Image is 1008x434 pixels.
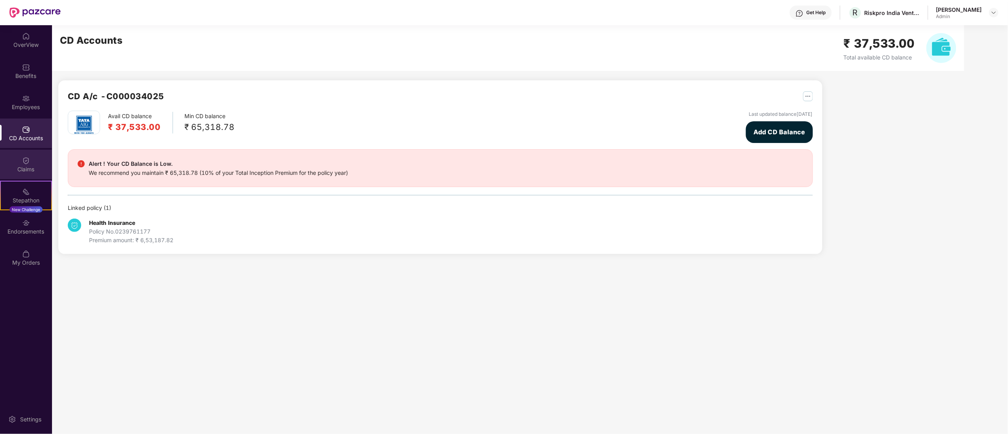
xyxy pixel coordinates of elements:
img: svg+xml;base64,PHN2ZyBpZD0iQ0RfQWNjb3VudHMiIGRhdGEtbmFtZT0iQ0QgQWNjb3VudHMiIHhtbG5zPSJodHRwOi8vd3... [22,126,30,134]
div: Min CD balance [185,112,235,134]
h2: ₹ 37,533.00 [108,121,161,134]
div: [PERSON_NAME] [936,6,982,13]
div: New Challenge [9,206,43,213]
button: Add CD Balance [746,121,813,143]
div: Premium amount: ₹ 6,53,187.82 [89,236,173,245]
img: svg+xml;base64,PHN2ZyBpZD0iRHJvcGRvd24tMzJ4MzIiIHhtbG5zPSJodHRwOi8vd3d3LnczLm9yZy8yMDAwL3N2ZyIgd2... [991,9,997,16]
img: svg+xml;base64,PHN2ZyBpZD0iQmVuZWZpdHMiIHhtbG5zPSJodHRwOi8vd3d3LnczLm9yZy8yMDAwL3N2ZyIgd2lkdGg9Ij... [22,63,30,71]
img: svg+xml;base64,PHN2ZyB4bWxucz0iaHR0cDovL3d3dy53My5vcmcvMjAwMC9zdmciIHdpZHRoPSIyNSIgaGVpZ2h0PSIyNS... [803,91,813,101]
img: svg+xml;base64,PHN2ZyBpZD0iQ2xhaW0iIHhtbG5zPSJodHRwOi8vd3d3LnczLm9yZy8yMDAwL3N2ZyIgd2lkdGg9IjIwIi... [22,157,30,165]
h2: CD Accounts [60,33,123,48]
div: Riskpro India Ventures Private Limited [865,9,920,17]
div: Admin [936,13,982,20]
img: svg+xml;base64,PHN2ZyBpZD0iRW5kb3JzZW1lbnRzIiB4bWxucz0iaHR0cDovL3d3dy53My5vcmcvMjAwMC9zdmciIHdpZH... [22,219,30,227]
img: svg+xml;base64,PHN2ZyBpZD0iRGFuZ2VyX2FsZXJ0IiBkYXRhLW5hbWU9IkRhbmdlciBhbGVydCIgeG1sbnM9Imh0dHA6Ly... [78,160,85,167]
div: Policy No. 0239761177 [89,227,173,236]
span: Add CD Balance [754,127,805,137]
b: Health Insurance [89,219,135,226]
img: svg+xml;base64,PHN2ZyB4bWxucz0iaHR0cDovL3d3dy53My5vcmcvMjAwMC9zdmciIHhtbG5zOnhsaW5rPSJodHRwOi8vd3... [926,33,956,63]
img: New Pazcare Logo [9,7,61,18]
span: Total available CD balance [843,54,912,61]
img: svg+xml;base64,PHN2ZyB4bWxucz0iaHR0cDovL3d3dy53My5vcmcvMjAwMC9zdmciIHdpZHRoPSIyMSIgaGVpZ2h0PSIyMC... [22,188,30,196]
div: Stepathon [1,197,51,204]
img: svg+xml;base64,PHN2ZyBpZD0iTXlfT3JkZXJzIiBkYXRhLW5hbWU9Ik15IE9yZGVycyIgeG1sbnM9Imh0dHA6Ly93d3cudz... [22,250,30,258]
div: Alert ! Your CD Balance is Low. [89,159,348,169]
div: ₹ 65,318.78 [185,121,235,134]
div: Avail CD balance [108,112,173,134]
div: Last updated balance [DATE] [749,111,813,118]
h2: ₹ 37,533.00 [843,34,915,53]
div: Linked policy ( 1 ) [68,204,813,212]
div: Settings [18,415,44,423]
div: Get Help [807,9,826,16]
img: svg+xml;base64,PHN2ZyBpZD0iRW1wbG95ZWVzIiB4bWxucz0iaHR0cDovL3d3dy53My5vcmcvMjAwMC9zdmciIHdpZHRoPS... [22,95,30,102]
div: We recommend you maintain ₹ 65,318.78 (10% of your Total Inception Premium for the policy year) [89,169,348,177]
img: tatag.png [70,111,98,139]
img: svg+xml;base64,PHN2ZyBpZD0iU2V0dGluZy0yMHgyMCIgeG1sbnM9Imh0dHA6Ly93d3cudzMub3JnLzIwMDAvc3ZnIiB3aW... [8,415,16,423]
span: R [853,8,858,17]
h2: CD A/c - C000034025 [68,90,164,103]
img: svg+xml;base64,PHN2ZyBpZD0iSG9tZSIgeG1sbnM9Imh0dHA6Ly93d3cudzMub3JnLzIwMDAvc3ZnIiB3aWR0aD0iMjAiIG... [22,32,30,40]
img: svg+xml;base64,PHN2ZyB4bWxucz0iaHR0cDovL3d3dy53My5vcmcvMjAwMC9zdmciIHdpZHRoPSIzNCIgaGVpZ2h0PSIzNC... [68,219,81,232]
img: svg+xml;base64,PHN2ZyBpZD0iSGVscC0zMngzMiIgeG1sbnM9Imh0dHA6Ly93d3cudzMub3JnLzIwMDAvc3ZnIiB3aWR0aD... [796,9,803,17]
